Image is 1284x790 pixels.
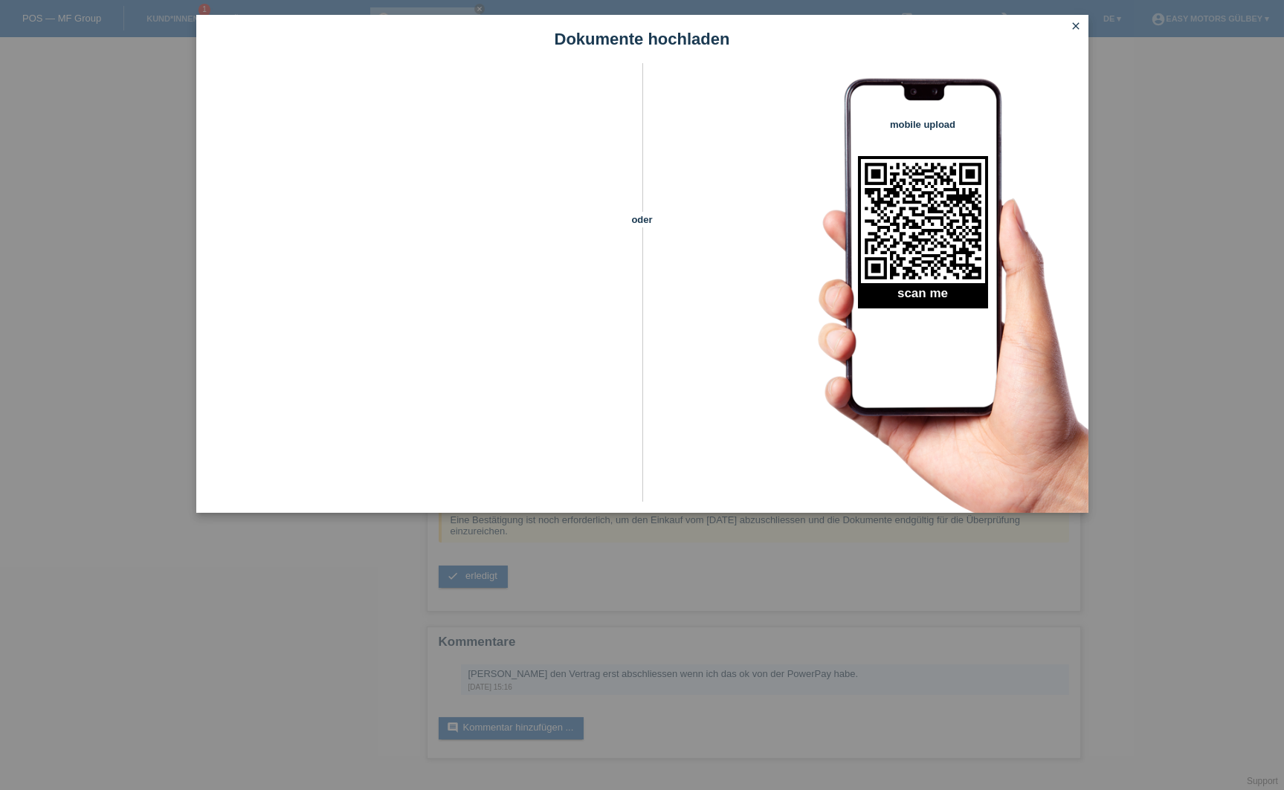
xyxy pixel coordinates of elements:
[196,30,1088,48] h1: Dokumente hochladen
[858,286,988,308] h2: scan me
[219,100,616,472] iframe: Upload
[1067,19,1086,36] a: close
[616,212,668,227] span: oder
[1071,20,1083,32] i: close
[858,119,988,130] h4: mobile upload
